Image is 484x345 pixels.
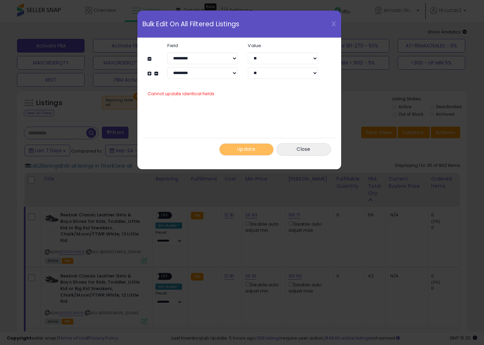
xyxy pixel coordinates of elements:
[162,43,243,48] label: Field
[148,90,214,97] span: Cannot update identical fields
[331,19,336,29] span: X
[142,21,240,27] span: Bulk Edit On All Filtered Listings
[237,146,255,153] span: Update
[276,143,331,155] button: Close
[243,43,323,48] label: Value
